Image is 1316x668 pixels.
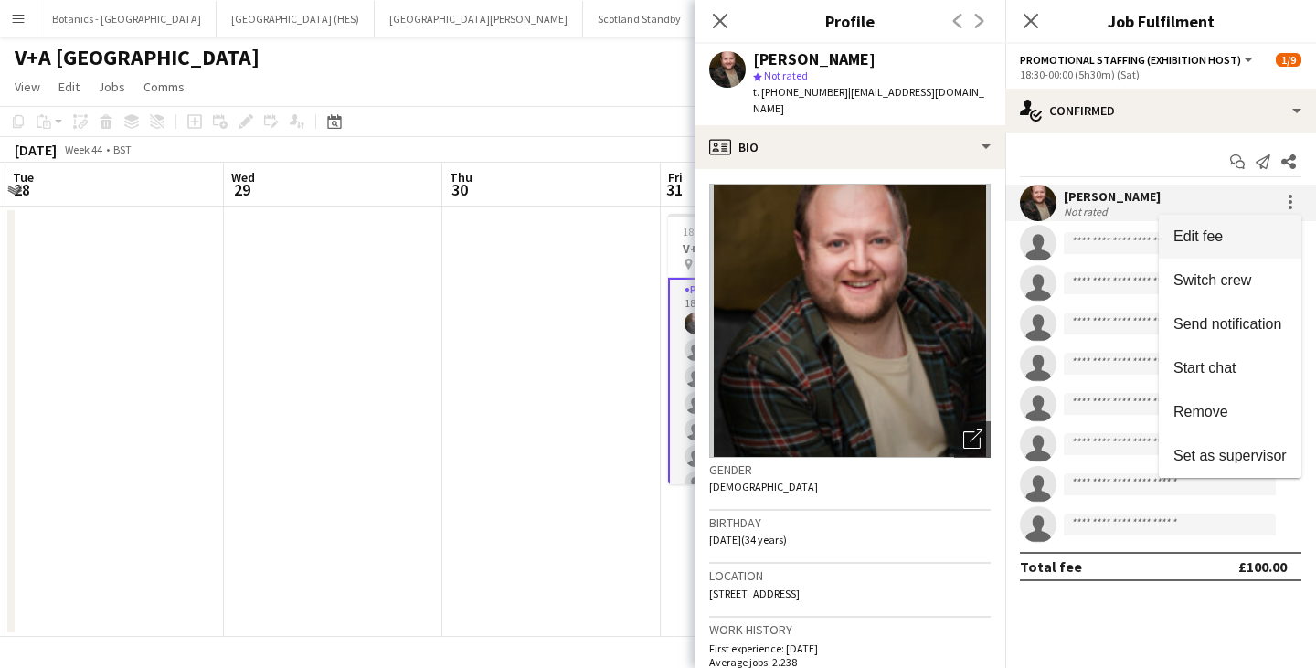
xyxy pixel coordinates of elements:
[1159,434,1301,478] button: Set as supervisor
[1173,360,1236,376] span: Start chat
[1173,316,1281,332] span: Send notification
[1173,448,1287,463] span: Set as supervisor
[1173,228,1223,244] span: Edit fee
[1173,404,1228,419] span: Remove
[1159,215,1301,259] button: Edit fee
[1159,259,1301,302] button: Switch crew
[1173,272,1251,288] span: Switch crew
[1159,346,1301,390] button: Start chat
[1159,302,1301,346] button: Send notification
[1159,390,1301,434] button: Remove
